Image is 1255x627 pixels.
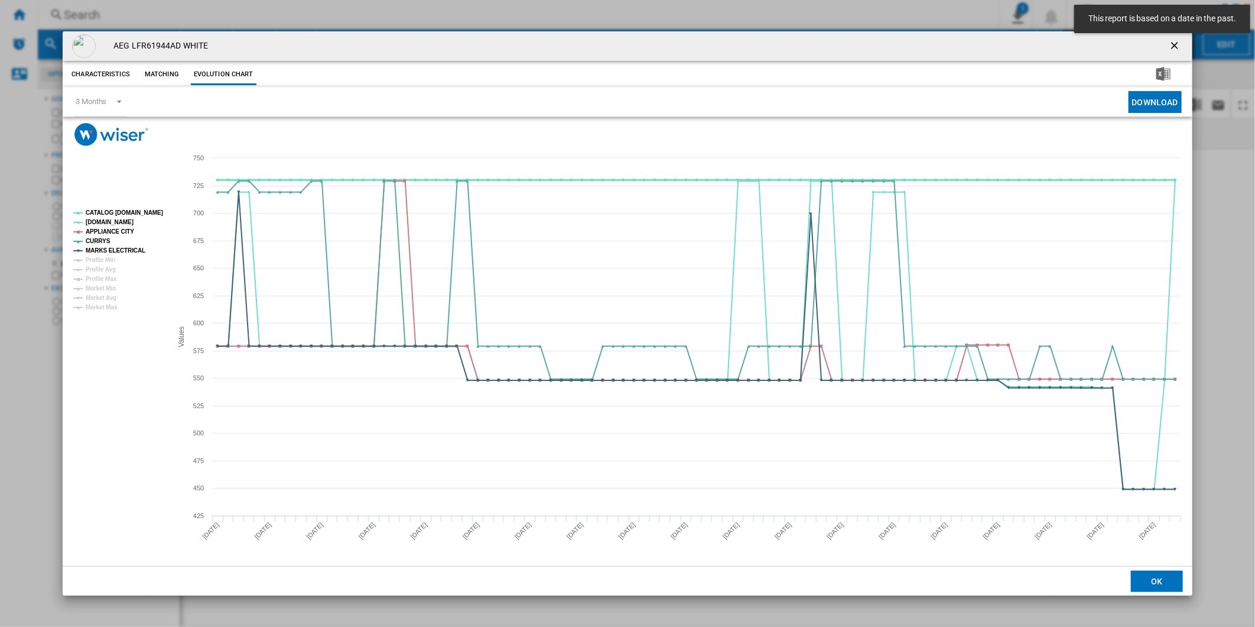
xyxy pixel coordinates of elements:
tspan: [DATE] [929,521,949,541]
button: Characteristics [69,64,133,85]
h4: AEG LFR61944AD WHITE [108,40,208,52]
tspan: 475 [193,457,204,464]
ng-md-icon: getI18NText('BUTTONS.CLOSE_DIALOG') [1169,40,1183,54]
md-dialog: Product popup [63,31,1192,596]
tspan: APPLIANCE CITY [86,228,134,235]
tspan: [DATE] [513,521,533,541]
tspan: 675 [193,237,204,244]
tspan: 425 [193,512,204,519]
tspan: [DATE] [461,521,481,541]
button: Evolution chart [191,64,256,85]
button: Download in Excel [1137,64,1189,85]
tspan: [DATE] [201,521,220,541]
tspan: [DATE] [617,521,637,541]
tspan: 450 [193,484,204,492]
span: This report is based on a date in the past. [1085,13,1240,25]
tspan: [DATE] [825,521,845,541]
tspan: 525 [193,402,204,409]
button: Matching [136,64,188,85]
tspan: [DATE] [669,521,689,541]
tspan: 750 [193,154,204,161]
tspan: 725 [193,182,204,189]
button: getI18NText('BUTTONS.CLOSE_DIALOG') [1164,34,1188,58]
tspan: 575 [193,347,204,354]
tspan: 625 [193,292,204,299]
button: OK [1131,571,1183,592]
tspan: [DATE] [981,521,1001,541]
tspan: [DATE] [877,521,897,541]
div: 3 Months [76,97,106,106]
tspan: 600 [193,319,204,327]
tspan: [DOMAIN_NAME] [86,219,134,225]
tspan: Profile Max [86,276,117,282]
tspan: MARKS ELECTRICAL [86,247,145,254]
img: excel-24x24.png [1156,67,1171,81]
button: Download [1129,91,1182,113]
tspan: Market Avg [86,295,116,301]
tspan: [DATE] [1033,521,1053,541]
tspan: [DATE] [773,521,793,541]
tspan: [DATE] [1138,521,1158,541]
tspan: 700 [193,209,204,216]
tspan: 550 [193,374,204,382]
tspan: CURRYS [86,238,110,244]
img: logo_wiser_300x94.png [74,123,148,146]
tspan: Market Max [86,304,118,311]
tspan: Profile Min [86,257,115,263]
tspan: Market Min [86,285,116,292]
tspan: [DATE] [409,521,429,541]
tspan: [DATE] [1086,521,1106,541]
tspan: CATALOG [DOMAIN_NAME] [86,209,163,216]
tspan: 650 [193,264,204,272]
tspan: [DATE] [565,521,585,541]
tspan: Values [178,327,186,347]
tspan: [DATE] [357,521,377,541]
tspan: [DATE] [253,521,273,541]
tspan: [DATE] [305,521,325,541]
tspan: [DATE] [721,521,741,541]
img: empty.gif [72,34,96,58]
tspan: 500 [193,429,204,437]
tspan: Profile Avg [86,266,116,273]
